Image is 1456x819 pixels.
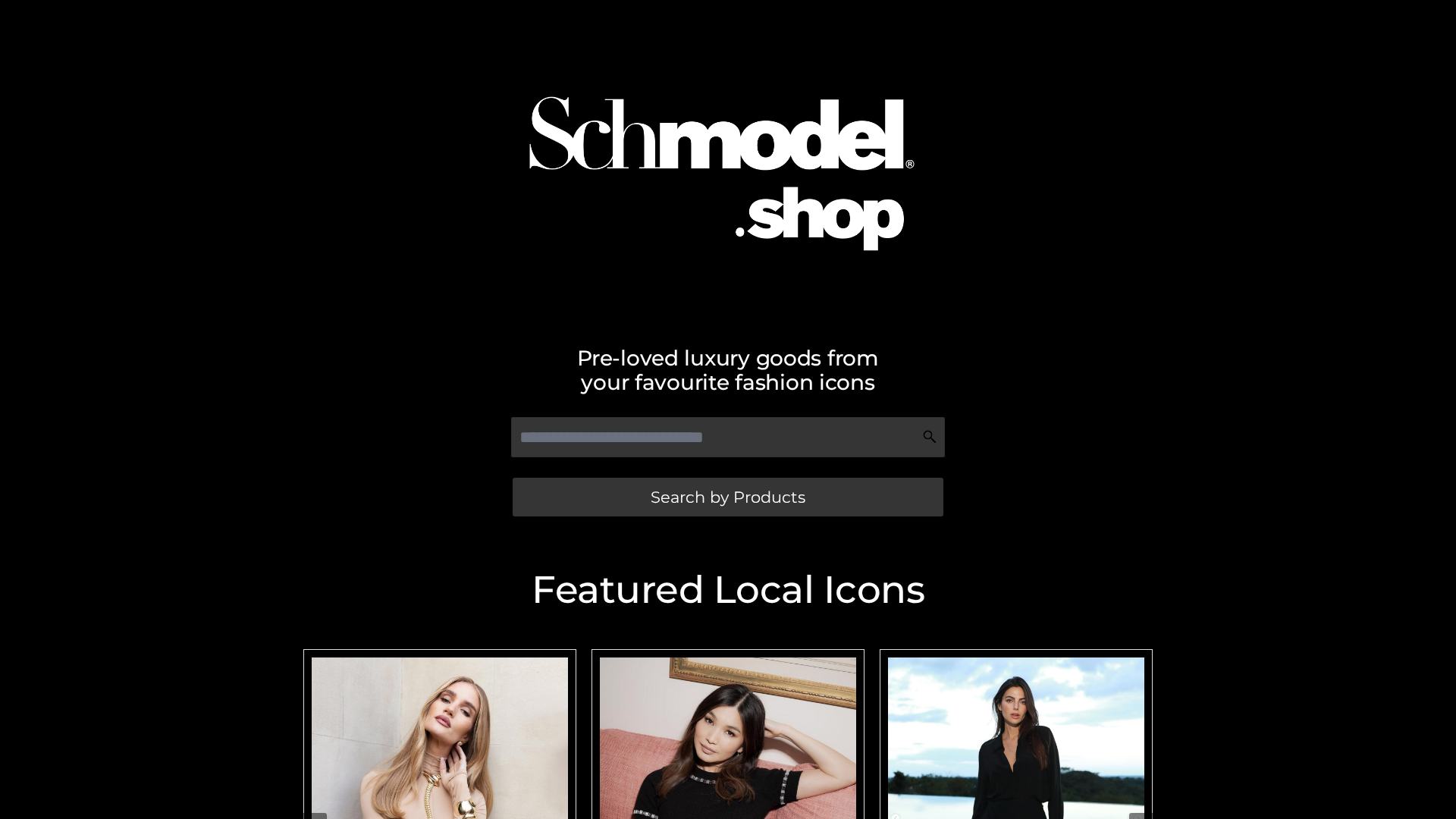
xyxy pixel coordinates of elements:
a: Search by Products [513,478,943,516]
img: Search Icon [922,429,937,444]
h2: Featured Local Icons​ [296,571,1160,609]
h2: Pre-loved luxury goods from your favourite fashion icons [296,346,1160,394]
span: Search by Products [651,489,805,505]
